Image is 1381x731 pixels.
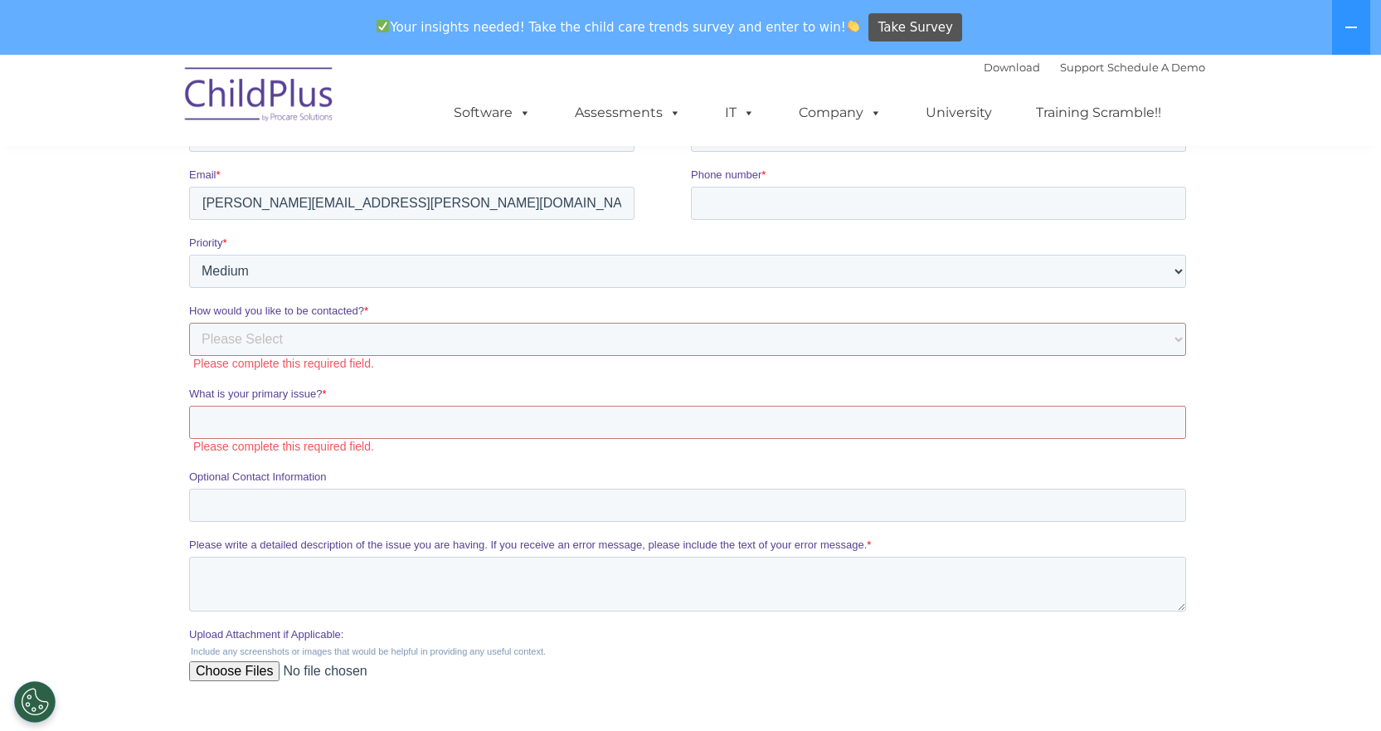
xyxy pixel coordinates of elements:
a: IT [708,96,771,129]
span: Take Survey [878,13,953,42]
span: Your insights needed! Take the child care trends survey and enter to win! [370,11,867,43]
a: Assessments [558,96,698,129]
img: ✅ [377,20,389,32]
a: Schedule A Demo [1107,61,1205,74]
a: Support [1060,61,1104,74]
span: Phone number [502,164,572,177]
img: ChildPlus by Procare Solutions [177,56,343,139]
a: University [909,96,1009,129]
img: 👏 [847,20,859,32]
label: Please complete this required field. [4,352,1004,367]
a: Take Survey [868,13,962,42]
a: Company [782,96,898,129]
span: Last name [502,96,552,109]
label: Please complete this required field. [4,435,1004,450]
a: Training Scramble!! [1019,96,1178,129]
a: Download [984,61,1040,74]
button: Cookies Settings [14,681,56,723]
font: | [984,61,1205,74]
a: Software [437,96,547,129]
